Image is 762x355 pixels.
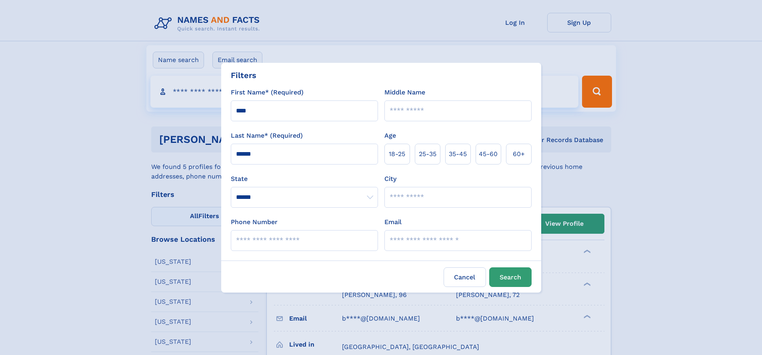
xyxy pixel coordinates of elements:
label: Cancel [444,267,486,287]
span: 18‑25 [389,149,405,159]
label: Middle Name [384,88,425,97]
label: City [384,174,396,184]
label: Email [384,217,402,227]
span: 25‑35 [419,149,436,159]
label: Last Name* (Required) [231,131,303,140]
label: First Name* (Required) [231,88,304,97]
label: Phone Number [231,217,278,227]
span: 35‑45 [449,149,467,159]
div: Filters [231,69,256,81]
button: Search [489,267,532,287]
span: 45‑60 [479,149,498,159]
label: Age [384,131,396,140]
label: State [231,174,378,184]
span: 60+ [513,149,525,159]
